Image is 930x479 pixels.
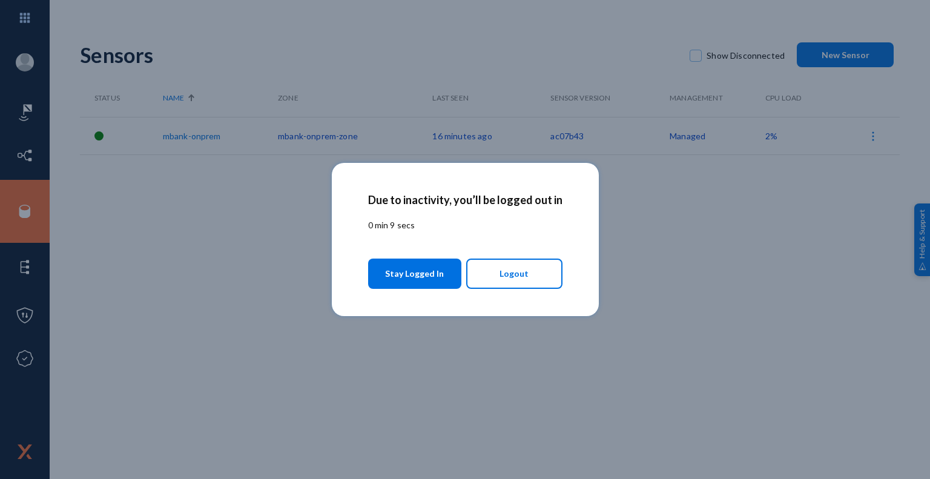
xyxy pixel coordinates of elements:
span: Stay Logged In [385,263,444,285]
p: 0 min 9 secs [368,219,562,231]
button: Logout [466,259,562,289]
h2: Due to inactivity, you’ll be logged out in [368,193,562,206]
button: Stay Logged In [368,259,462,289]
span: Logout [500,263,529,284]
